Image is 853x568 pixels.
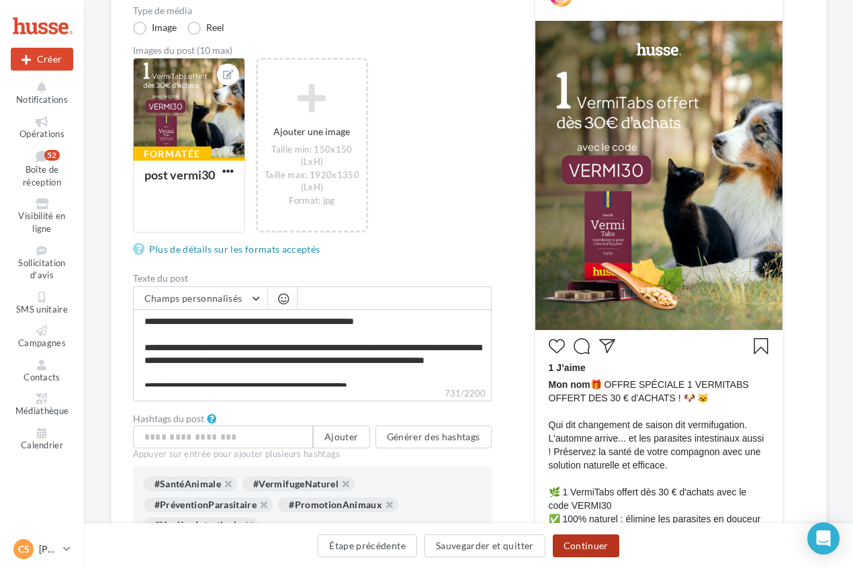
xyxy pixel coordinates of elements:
[11,425,73,454] a: Calendrier
[18,257,65,281] span: Sollicitation d'avis
[11,48,73,71] div: Nouvelle campagne
[375,425,492,448] button: Générer des hashtags
[11,289,73,318] a: SMS unitaire
[11,48,73,71] button: Créer
[18,211,65,235] span: Visibilité en ligne
[15,406,69,417] span: Médiathèque
[11,196,73,237] a: Visibilité en ligne
[11,357,73,386] a: Contacts
[242,477,355,491] div: #VermifugeNaturel
[553,534,619,557] button: Continuer
[144,167,215,182] div: post vermi30
[318,534,417,557] button: Étape précédente
[133,448,492,460] div: Appuyer sur entrée pour ajouter plusieurs hashtags
[549,379,590,390] span: Mon nom
[16,304,68,315] span: SMS unitaire
[133,414,204,423] label: Hashtags du post
[133,46,492,55] div: Images du post (10 max)
[21,440,63,450] span: Calendrier
[144,518,259,532] div: #HygièneIntestinale
[24,372,60,382] span: Contacts
[133,387,492,401] label: 731/2200
[134,287,267,310] button: Champs personnalisés
[549,361,769,378] div: 1 J’aime
[144,497,273,512] div: #PréventionParasitaire
[133,241,326,257] a: Plus de détails sur les formats acceptés
[599,338,615,354] svg: Partager la publication
[18,542,30,556] span: CS
[549,338,565,354] svg: J’aime
[39,542,58,556] p: [PERSON_NAME]
[11,323,73,352] a: Campagnes
[144,477,238,491] div: #SantéAnimale
[133,274,492,283] label: Texte du post
[424,534,545,557] button: Sauvegarder et quitter
[11,243,73,284] a: Sollicitation d'avis
[23,165,61,188] span: Boîte de réception
[574,338,590,354] svg: Commenter
[11,391,73,419] a: Médiathèque
[16,94,68,105] span: Notifications
[19,128,64,139] span: Opérations
[11,79,73,108] button: Notifications
[11,536,73,562] a: CS [PERSON_NAME]
[133,6,492,15] label: Type de média
[11,114,73,143] a: Opérations
[133,22,177,35] label: Image
[278,497,398,512] div: #PromotionAnimaux
[11,147,73,190] a: Boîte de réception52
[133,147,212,161] div: Formatée
[144,292,242,304] span: Champs personnalisés
[44,150,60,161] div: 52
[753,338,769,354] svg: Enregistrer
[313,425,369,448] button: Ajouter
[187,22,224,35] label: Reel
[807,522,840,555] div: Open Intercom Messenger
[18,337,66,348] span: Campagnes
